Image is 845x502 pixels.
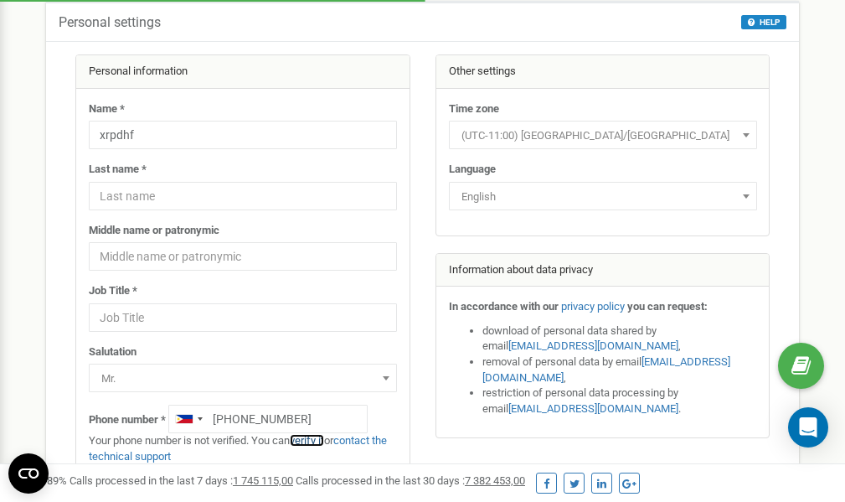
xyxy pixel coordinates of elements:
[449,162,496,178] label: Language
[449,182,757,210] span: English
[455,124,751,147] span: (UTC-11:00) Pacific/Midway
[482,355,757,386] li: removal of personal data by email ,
[59,15,161,30] h5: Personal settings
[449,300,559,313] strong: In accordance with our
[449,101,499,117] label: Time zone
[89,101,125,117] label: Name *
[89,162,147,178] label: Last name *
[741,15,786,29] button: HELP
[89,182,397,210] input: Last name
[89,433,397,464] p: Your phone number is not verified. You can or
[508,339,678,352] a: [EMAIL_ADDRESS][DOMAIN_NAME]
[482,355,730,384] a: [EMAIL_ADDRESS][DOMAIN_NAME]
[89,344,137,360] label: Salutation
[508,402,678,415] a: [EMAIL_ADDRESS][DOMAIN_NAME]
[465,474,525,487] u: 7 382 453,00
[76,55,410,89] div: Personal information
[455,185,751,209] span: English
[89,283,137,299] label: Job Title *
[89,434,387,463] a: contact the technical support
[627,300,708,313] strong: you can request:
[168,405,368,433] input: +1-800-555-55-55
[561,300,625,313] a: privacy policy
[89,412,166,428] label: Phone number *
[233,474,293,487] u: 1 745 115,00
[89,242,397,271] input: Middle name or patronymic
[95,367,391,391] span: Mr.
[788,407,828,448] div: Open Intercom Messenger
[449,121,757,149] span: (UTC-11:00) Pacific/Midway
[482,323,757,355] li: download of personal data shared by email ,
[482,386,757,417] li: restriction of personal data processing by email .
[296,474,525,487] span: Calls processed in the last 30 days :
[89,121,397,149] input: Name
[70,474,293,487] span: Calls processed in the last 7 days :
[8,453,49,494] button: Open CMP widget
[436,55,770,89] div: Other settings
[436,254,770,287] div: Information about data privacy
[89,223,219,239] label: Middle name or patronymic
[89,364,397,392] span: Mr.
[290,434,324,447] a: verify it
[89,303,397,332] input: Job Title
[169,406,208,432] div: Telephone country code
